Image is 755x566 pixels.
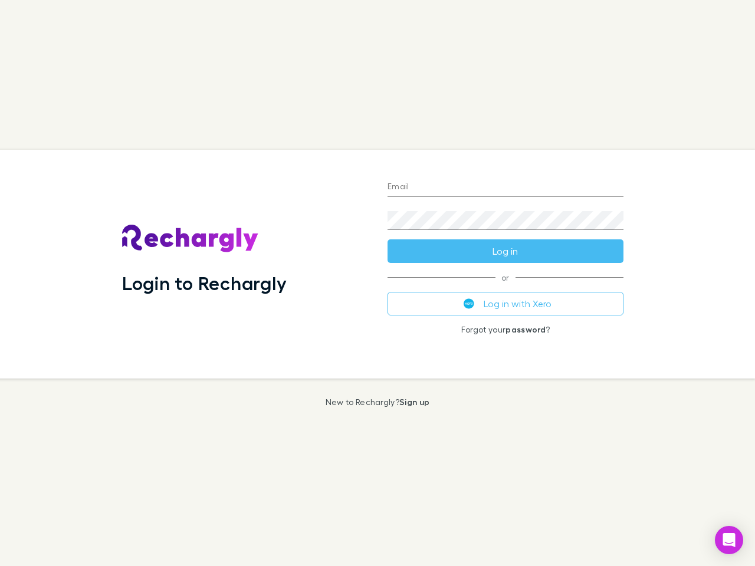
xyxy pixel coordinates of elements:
button: Log in [388,239,623,263]
button: Log in with Xero [388,292,623,315]
img: Rechargly's Logo [122,225,259,253]
p: Forgot your ? [388,325,623,334]
span: or [388,277,623,278]
p: New to Rechargly? [326,397,430,407]
a: Sign up [399,397,429,407]
a: password [505,324,546,334]
div: Open Intercom Messenger [715,526,743,554]
img: Xero's logo [464,298,474,309]
h1: Login to Rechargly [122,272,287,294]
